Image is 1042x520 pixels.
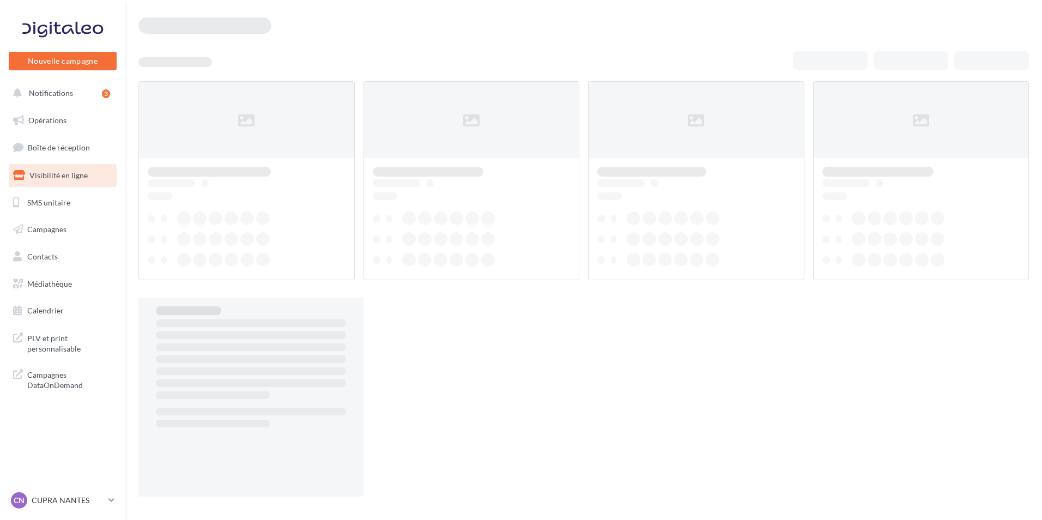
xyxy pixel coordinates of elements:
[7,218,119,241] a: Campagnes
[7,82,114,105] button: Notifications 3
[7,136,119,159] a: Boîte de réception
[32,495,104,506] p: CUPRA NANTES
[7,326,119,359] a: PLV et print personnalisable
[7,245,119,268] a: Contacts
[27,306,64,315] span: Calendrier
[28,116,66,125] span: Opérations
[9,52,117,70] button: Nouvelle campagne
[7,191,119,214] a: SMS unitaire
[7,164,119,187] a: Visibilité en ligne
[29,88,73,98] span: Notifications
[102,89,110,98] div: 3
[14,495,25,506] span: CN
[7,299,119,322] a: Calendrier
[27,197,70,207] span: SMS unitaire
[27,225,66,234] span: Campagnes
[27,331,112,354] span: PLV et print personnalisable
[28,143,90,152] span: Boîte de réception
[7,109,119,132] a: Opérations
[9,490,117,511] a: CN CUPRA NANTES
[27,279,72,288] span: Médiathèque
[29,171,88,180] span: Visibilité en ligne
[7,363,119,395] a: Campagnes DataOnDemand
[7,273,119,295] a: Médiathèque
[27,367,112,391] span: Campagnes DataOnDemand
[27,252,58,261] span: Contacts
